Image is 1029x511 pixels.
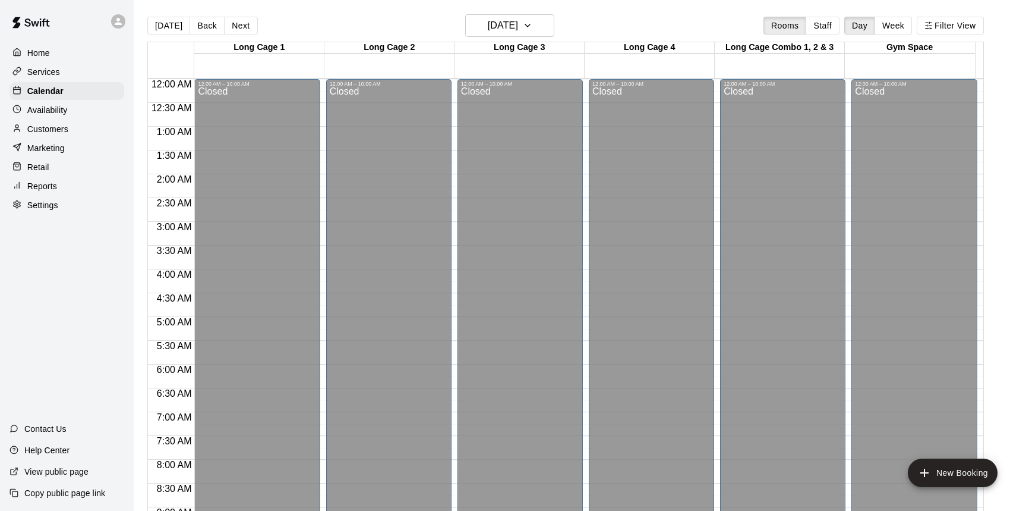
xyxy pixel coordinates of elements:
[154,484,195,494] span: 8:30 AM
[24,487,105,499] p: Copy public page link
[324,42,454,54] div: Long Cage 2
[154,436,195,446] span: 7:30 AM
[10,101,124,119] a: Availability
[10,158,124,176] a: Retail
[27,66,60,78] p: Services
[585,42,715,54] div: Long Cage 4
[715,42,845,54] div: Long Cage Combo 1, 2 & 3
[908,459,998,487] button: add
[27,142,65,154] p: Marketing
[154,198,195,208] span: 2:30 AM
[855,81,973,87] div: 12:00 AM – 10:00 AM
[10,139,124,157] a: Marketing
[844,17,875,35] button: Day
[724,81,842,87] div: 12:00 AM – 10:00 AM
[465,14,554,37] button: [DATE]
[917,17,983,35] button: Filter View
[27,199,58,211] p: Settings
[154,151,195,161] span: 1:30 AM
[10,196,124,214] a: Settings
[198,81,316,87] div: 12:00 AM – 10:00 AM
[194,42,324,54] div: Long Cage 1
[24,423,67,435] p: Contact Us
[149,103,195,113] span: 12:30 AM
[149,79,195,89] span: 12:00 AM
[10,63,124,81] a: Services
[154,412,195,422] span: 7:00 AM
[190,17,225,35] button: Back
[154,246,195,256] span: 3:30 AM
[154,269,195,280] span: 4:00 AM
[224,17,257,35] button: Next
[461,81,579,87] div: 12:00 AM – 10:00 AM
[154,293,195,303] span: 4:30 AM
[27,123,68,135] p: Customers
[27,85,64,97] p: Calendar
[10,82,124,100] a: Calendar
[154,317,195,327] span: 5:00 AM
[154,174,195,184] span: 2:00 AM
[27,47,50,59] p: Home
[24,466,89,478] p: View public page
[154,388,195,399] span: 6:30 AM
[10,177,124,195] a: Reports
[330,81,448,87] div: 12:00 AM – 10:00 AM
[488,17,518,34] h6: [DATE]
[27,161,49,173] p: Retail
[154,460,195,470] span: 8:00 AM
[154,365,195,375] span: 6:00 AM
[154,222,195,232] span: 3:00 AM
[592,81,711,87] div: 12:00 AM – 10:00 AM
[10,44,124,62] a: Home
[147,17,190,35] button: [DATE]
[154,341,195,351] span: 5:30 AM
[845,42,975,54] div: Gym Space
[10,120,124,138] a: Customers
[875,17,912,35] button: Week
[27,180,57,192] p: Reports
[806,17,839,35] button: Staff
[154,127,195,137] span: 1:00 AM
[24,444,70,456] p: Help Center
[763,17,806,35] button: Rooms
[27,104,68,116] p: Availability
[454,42,585,54] div: Long Cage 3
